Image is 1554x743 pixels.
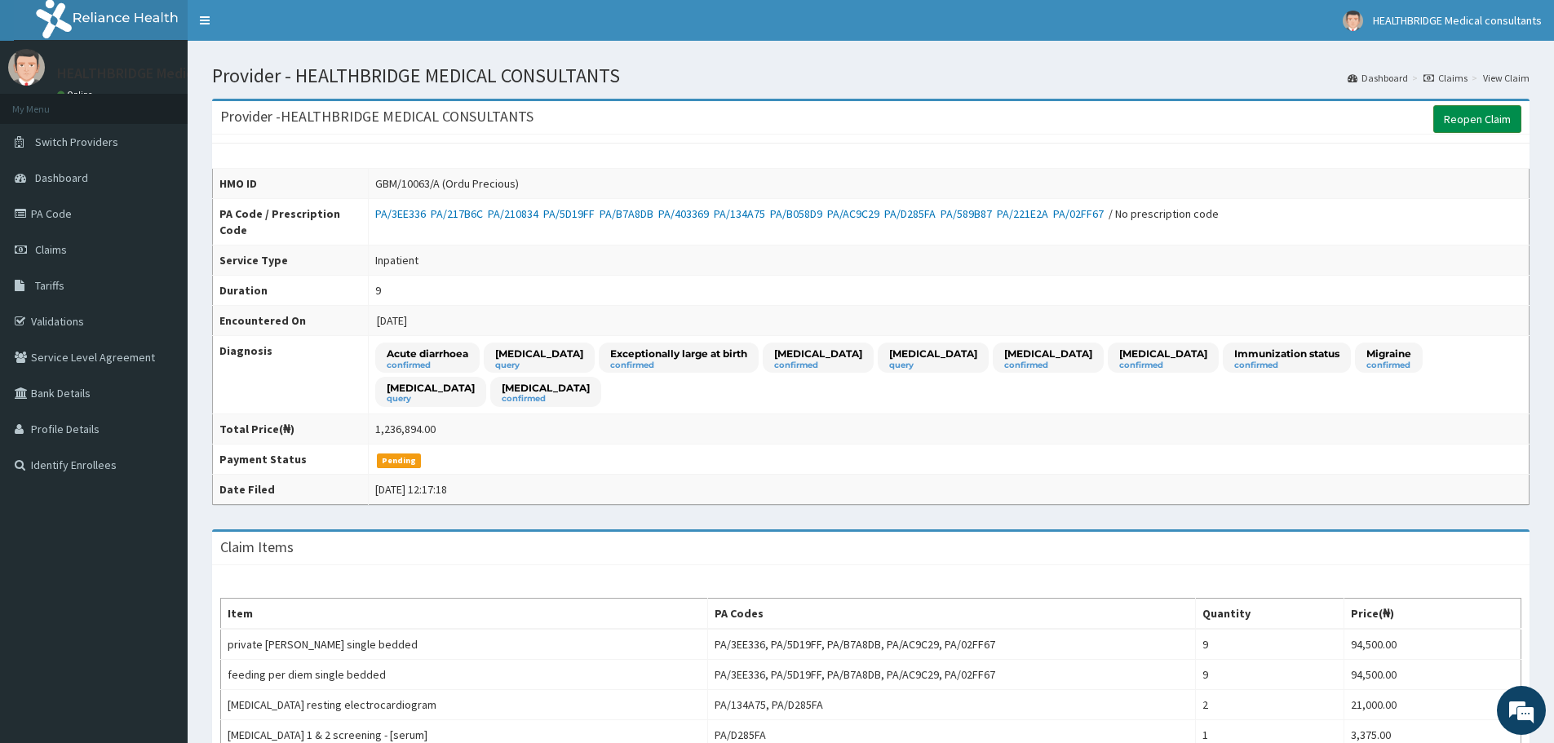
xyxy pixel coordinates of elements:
[502,395,590,403] small: confirmed
[213,475,369,505] th: Date Filed
[213,245,369,276] th: Service Type
[997,206,1053,221] a: PA/221E2A
[1366,347,1411,360] p: Migraine
[770,206,827,221] a: PA/B058D9
[1195,599,1344,630] th: Quantity
[488,206,543,221] a: PA/210834
[610,361,747,369] small: confirmed
[1483,71,1530,85] a: View Claim
[377,453,422,468] span: Pending
[1344,690,1521,720] td: 21,000.00
[1119,361,1207,369] small: confirmed
[1343,11,1363,31] img: User Image
[1004,347,1092,360] p: [MEDICAL_DATA]
[375,421,436,437] div: 1,236,894.00
[220,109,533,124] h3: Provider - HEALTHBRIDGE MEDICAL CONSULTANTS
[714,206,770,221] a: PA/134A75
[221,629,708,660] td: private [PERSON_NAME] single bedded
[375,175,519,192] div: GBM/10063/A (Ordu Precious)
[827,206,884,221] a: PA/AC9C29
[884,206,941,221] a: PA/D285FA
[213,306,369,336] th: Encountered On
[1195,629,1344,660] td: 9
[708,599,1195,630] th: PA Codes
[213,336,369,414] th: Diagnosis
[1433,105,1521,133] a: Reopen Claim
[213,276,369,306] th: Duration
[543,206,600,221] a: PA/5D19FF
[708,629,1195,660] td: PA/3EE336, PA/5D19FF, PA/B7A8DB, PA/AC9C29, PA/02FF67
[377,313,407,328] span: [DATE]
[1119,347,1207,360] p: [MEDICAL_DATA]
[1373,13,1542,28] span: HEALTHBRIDGE Medical consultants
[1053,206,1109,221] a: PA/02FF67
[1344,629,1521,660] td: 94,500.00
[35,135,118,149] span: Switch Providers
[220,540,294,555] h3: Claim Items
[213,199,369,245] th: PA Code / Prescription Code
[221,690,708,720] td: [MEDICAL_DATA] resting electrocardiogram
[387,395,475,403] small: query
[889,361,977,369] small: query
[57,66,285,81] p: HEALTHBRIDGE Medical consultants
[35,242,67,257] span: Claims
[8,49,45,86] img: User Image
[600,206,658,221] a: PA/B7A8DB
[502,381,590,395] p: [MEDICAL_DATA]
[57,89,96,100] a: Online
[610,347,747,360] p: Exceptionally large at birth
[213,169,369,199] th: HMO ID
[375,481,447,498] div: [DATE] 12:17:18
[1004,361,1092,369] small: confirmed
[1344,599,1521,630] th: Price(₦)
[387,381,475,395] p: [MEDICAL_DATA]
[221,660,708,690] td: feeding per diem single bedded
[221,599,708,630] th: Item
[375,206,1219,222] div: / No prescription code
[1423,71,1468,85] a: Claims
[1195,660,1344,690] td: 9
[213,414,369,444] th: Total Price(₦)
[495,361,583,369] small: query
[387,361,468,369] small: confirmed
[375,206,431,221] a: PA/3EE336
[658,206,714,221] a: PA/403369
[708,690,1195,720] td: PA/134A75, PA/D285FA
[1234,347,1339,360] p: Immunization status
[774,361,862,369] small: confirmed
[1348,71,1408,85] a: Dashboard
[375,252,418,268] div: Inpatient
[431,206,488,221] a: PA/217B6C
[35,170,88,185] span: Dashboard
[495,347,583,360] p: [MEDICAL_DATA]
[1344,660,1521,690] td: 94,500.00
[889,347,977,360] p: [MEDICAL_DATA]
[212,65,1530,86] h1: Provider - HEALTHBRIDGE MEDICAL CONSULTANTS
[1366,361,1411,369] small: confirmed
[1195,690,1344,720] td: 2
[387,347,468,360] p: Acute diarrhoea
[774,347,862,360] p: [MEDICAL_DATA]
[213,444,369,475] th: Payment Status
[941,206,997,221] a: PA/589B87
[35,278,64,293] span: Tariffs
[708,660,1195,690] td: PA/3EE336, PA/5D19FF, PA/B7A8DB, PA/AC9C29, PA/02FF67
[375,282,381,299] div: 9
[1234,361,1339,369] small: confirmed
